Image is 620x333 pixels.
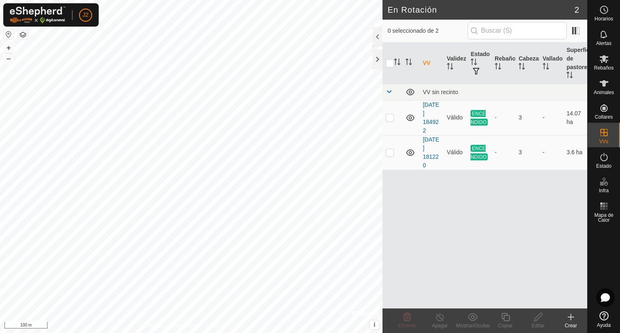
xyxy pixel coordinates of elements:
[563,100,587,135] td: 14.07 ha
[370,320,379,329] button: i
[10,7,66,23] img: Logo Gallagher
[394,60,401,66] p-sorticon: Activar para ordenar
[419,43,444,84] th: VV
[590,213,618,223] span: Mapa de Calor
[595,115,613,119] span: Collares
[539,43,563,84] th: Vallado
[206,322,233,330] a: Contáctenos
[373,321,375,328] span: i
[489,322,522,329] div: Copiar
[387,27,467,35] span: 0 seleccionado de 2
[599,188,609,193] span: Infra
[543,64,549,71] p-sorticon: Activar para ordenar
[491,43,516,84] th: Rebaño
[554,322,587,329] div: Crear
[387,5,574,15] h2: En Rotación
[456,322,489,329] div: Mostrar/Ocultar
[4,29,14,39] button: Restablecer Mapa
[149,322,196,330] a: Política de Privacidad
[423,136,439,169] a: [DATE] 181220
[566,73,573,79] p-sorticon: Activar para ordenar
[595,16,613,21] span: Horarios
[539,135,563,170] td: -
[4,54,14,63] button: –
[563,43,587,84] th: Superficie de pastoreo
[539,100,563,135] td: -
[599,139,608,144] span: VVs
[398,323,416,328] span: Eliminar
[423,322,456,329] div: Apagar
[444,135,468,170] td: Válido
[405,60,412,66] p-sorticon: Activar para ordenar
[522,322,554,329] div: Editar
[575,4,579,16] span: 2
[594,90,614,95] span: Animales
[471,145,488,160] span: ENCENDIDO
[423,89,584,95] div: VV sin recinto
[596,41,611,46] span: Alertas
[495,64,501,71] p-sorticon: Activar para ordenar
[515,100,539,135] td: 3
[18,30,28,40] button: Capas del Mapa
[515,43,539,84] th: Cabezas
[444,100,468,135] td: Válido
[594,65,613,70] span: Rebaños
[495,148,512,157] div: -
[468,22,567,39] input: Buscar (S)
[495,113,512,122] div: -
[447,64,453,71] p-sorticon: Activar para ordenar
[4,43,14,53] button: +
[518,64,525,71] p-sorticon: Activar para ordenar
[444,43,468,84] th: Validez
[467,43,491,84] th: Estado
[423,101,439,134] a: [DATE] 184922
[515,135,539,170] td: 3
[471,110,488,126] span: ENCENDIDO
[597,323,611,328] span: Ayuda
[588,308,620,331] a: Ayuda
[471,60,477,66] p-sorticon: Activar para ordenar
[83,11,89,19] span: J2
[596,164,611,169] span: Estado
[563,135,587,170] td: 3.6 ha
